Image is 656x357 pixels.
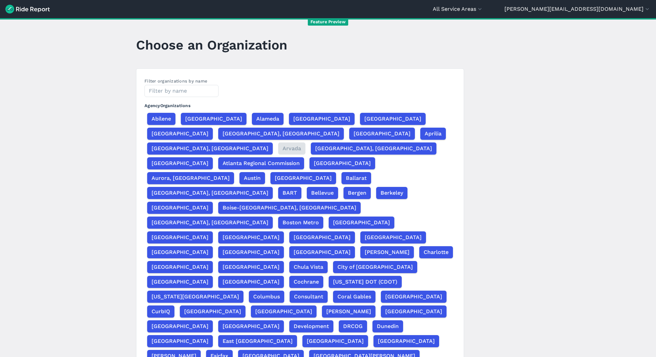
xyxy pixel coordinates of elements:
[343,187,371,199] button: Bergen
[294,278,319,286] span: Cochrane
[147,305,174,318] button: CurbIQ
[308,19,348,26] span: Feature Preview
[152,278,208,286] span: [GEOGRAPHIC_DATA]
[339,320,367,332] button: DRCOG
[425,130,441,138] span: Aprilia
[377,322,399,330] span: Dunedin
[152,189,268,197] span: [GEOGRAPHIC_DATA], [GEOGRAPHIC_DATA]
[144,97,456,111] h3: Agency Organizations
[253,293,280,301] span: Columbus
[376,187,407,199] button: Berkeley
[144,85,219,97] input: Filter by name
[147,202,213,214] button: [GEOGRAPHIC_DATA]
[152,233,208,241] span: [GEOGRAPHIC_DATA]
[329,276,402,288] button: [US_STATE] DOT (CDOT)
[223,263,280,271] span: [GEOGRAPHIC_DATA]
[147,187,273,199] button: [GEOGRAPHIC_DATA], [GEOGRAPHIC_DATA]
[348,189,366,197] span: Bergen
[218,335,297,347] button: East [GEOGRAPHIC_DATA]
[294,263,323,271] span: Chula Vista
[365,233,422,241] span: [GEOGRAPHIC_DATA]
[223,204,356,212] span: Boise-[GEOGRAPHIC_DATA], [GEOGRAPHIC_DATA]
[147,291,243,303] button: [US_STATE][GEOGRAPHIC_DATA]
[251,305,317,318] button: [GEOGRAPHIC_DATA]
[289,320,333,332] button: Development
[223,337,293,345] span: East [GEOGRAPHIC_DATA]
[326,307,371,316] span: [PERSON_NAME]
[381,291,447,303] button: [GEOGRAPHIC_DATA]
[360,231,426,244] button: [GEOGRAPHIC_DATA]
[333,261,417,273] button: City of [GEOGRAPHIC_DATA]
[218,202,361,214] button: Boise-[GEOGRAPHIC_DATA], [GEOGRAPHIC_DATA]
[152,204,208,212] span: [GEOGRAPHIC_DATA]
[256,115,279,123] span: Alameda
[275,174,332,182] span: [GEOGRAPHIC_DATA]
[152,159,208,167] span: [GEOGRAPHIC_DATA]
[294,293,323,301] span: Consultant
[337,293,371,301] span: Coral Gables
[180,305,245,318] button: [GEOGRAPHIC_DATA]
[294,322,329,330] span: Development
[223,278,280,286] span: [GEOGRAPHIC_DATA]
[329,217,394,229] button: [GEOGRAPHIC_DATA]
[239,172,265,184] button: Austin
[433,5,483,13] button: All Service Areas
[270,172,336,184] button: [GEOGRAPHIC_DATA]
[372,320,403,332] button: Dunedin
[278,187,301,199] button: BART
[289,246,355,258] button: [GEOGRAPHIC_DATA]
[346,174,367,182] span: Ballarat
[289,231,355,244] button: [GEOGRAPHIC_DATA]
[322,305,375,318] button: [PERSON_NAME]
[152,263,208,271] span: [GEOGRAPHIC_DATA]
[152,307,170,316] span: CurbIQ
[289,113,355,125] button: [GEOGRAPHIC_DATA]
[152,174,230,182] span: Aurora, [GEOGRAPHIC_DATA]
[333,291,375,303] button: Coral Gables
[360,113,426,125] button: [GEOGRAPHIC_DATA]
[365,248,409,256] span: [PERSON_NAME]
[147,231,213,244] button: [GEOGRAPHIC_DATA]
[289,261,328,273] button: Chula Vista
[218,246,284,258] button: [GEOGRAPHIC_DATA]
[218,128,344,140] button: [GEOGRAPHIC_DATA], [GEOGRAPHIC_DATA]
[343,322,363,330] span: DRCOG
[504,5,651,13] button: [PERSON_NAME][EMAIL_ADDRESS][DOMAIN_NAME]
[147,172,234,184] button: Aurora, [GEOGRAPHIC_DATA]
[309,157,375,169] button: [GEOGRAPHIC_DATA]
[420,128,446,140] button: Aprilia
[152,337,208,345] span: [GEOGRAPHIC_DATA]
[136,36,287,54] h1: Choose an Organization
[181,113,247,125] button: [GEOGRAPHIC_DATA]
[333,219,390,227] span: [GEOGRAPHIC_DATA]
[152,293,239,301] span: [US_STATE][GEOGRAPHIC_DATA]
[218,231,284,244] button: [GEOGRAPHIC_DATA]
[223,159,300,167] span: Atlanta Regional Commission
[5,5,50,13] img: Ride Report
[223,130,339,138] span: [GEOGRAPHIC_DATA], [GEOGRAPHIC_DATA]
[152,115,171,123] span: Abilene
[223,233,280,241] span: [GEOGRAPHIC_DATA]
[283,144,301,153] span: Arvada
[152,144,268,153] span: [GEOGRAPHIC_DATA], [GEOGRAPHIC_DATA]
[385,307,442,316] span: [GEOGRAPHIC_DATA]
[184,307,241,316] span: [GEOGRAPHIC_DATA]
[147,246,213,258] button: [GEOGRAPHIC_DATA]
[314,159,371,167] span: [GEOGRAPHIC_DATA]
[147,157,213,169] button: [GEOGRAPHIC_DATA]
[283,189,297,197] span: BART
[341,172,371,184] button: Ballarat
[152,248,208,256] span: [GEOGRAPHIC_DATA]
[147,276,213,288] button: [GEOGRAPHIC_DATA]
[147,113,175,125] button: Abilene
[293,115,350,123] span: [GEOGRAPHIC_DATA]
[337,263,413,271] span: City of [GEOGRAPHIC_DATA]
[307,337,364,345] span: [GEOGRAPHIC_DATA]
[147,217,273,229] button: [GEOGRAPHIC_DATA], [GEOGRAPHIC_DATA]
[424,248,449,256] span: Charlotte
[144,78,207,84] label: Filter organizations by name
[381,305,447,318] button: [GEOGRAPHIC_DATA]
[373,335,439,347] button: [GEOGRAPHIC_DATA]
[307,187,338,199] button: Bellevue
[315,144,432,153] span: [GEOGRAPHIC_DATA], [GEOGRAPHIC_DATA]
